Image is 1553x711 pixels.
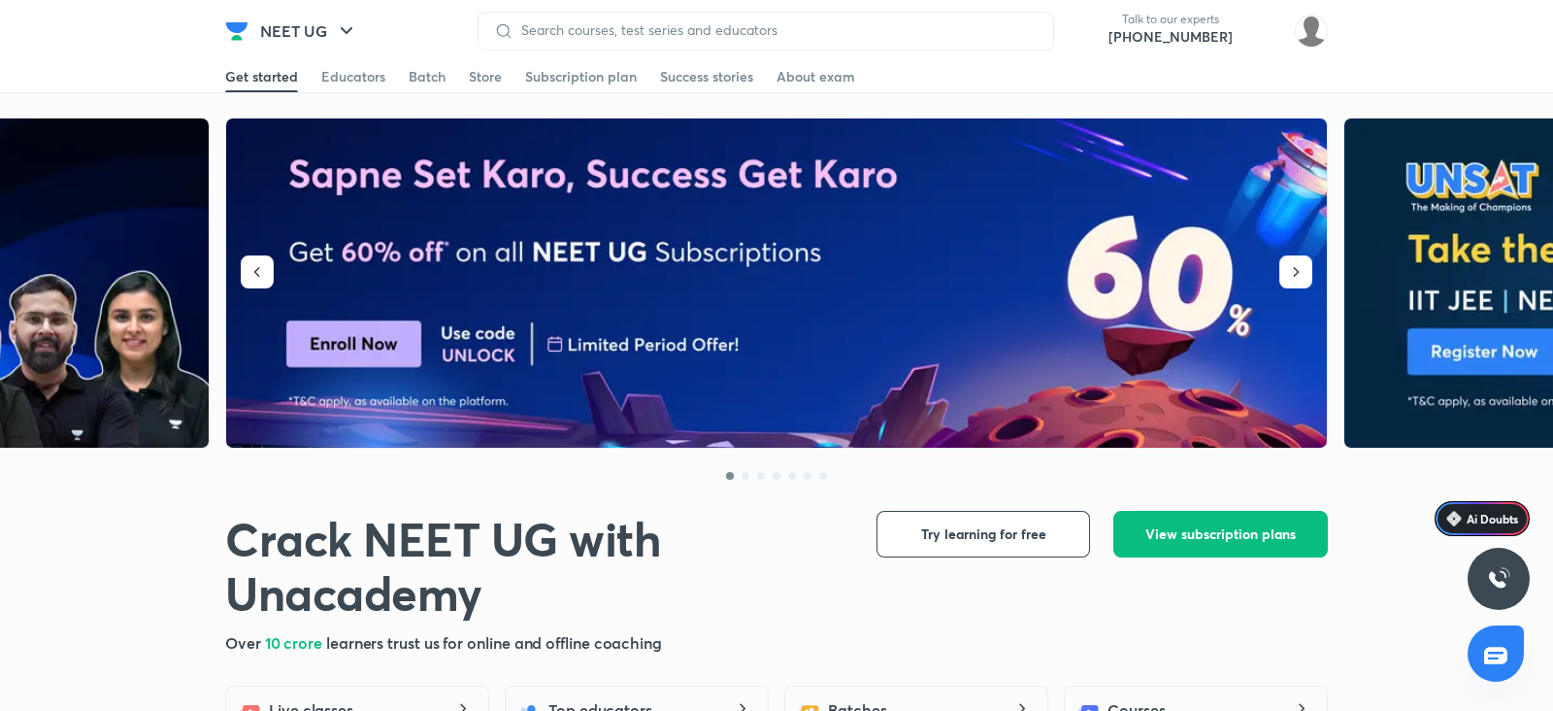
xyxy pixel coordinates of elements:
span: 10 crore [265,632,326,653]
span: learners trust us for online and offline coaching [326,632,662,653]
p: Talk to our experts [1108,12,1233,27]
div: Subscription plan [525,67,637,86]
span: Over [225,632,265,653]
div: Store [469,67,502,86]
img: avatar [1248,16,1279,47]
span: Try learning for free [921,525,1046,544]
a: About exam [776,61,855,92]
a: Store [469,61,502,92]
a: Get started [225,61,298,92]
div: About exam [776,67,855,86]
a: Ai Doubts [1435,501,1530,536]
img: call-us [1070,12,1108,51]
img: ttu [1487,567,1510,591]
input: Search courses, test series and educators [513,22,1038,38]
a: Success stories [660,61,753,92]
img: Pankaj Saproo [1295,15,1328,48]
button: NEET UG [248,12,370,51]
a: [PHONE_NUMBER] [1108,27,1233,47]
div: Get started [225,67,298,86]
button: Try learning for free [876,511,1090,558]
span: View subscription plans [1145,525,1296,544]
img: Company Logo [225,19,248,43]
div: Success stories [660,67,753,86]
a: Batch [409,61,446,92]
button: View subscription plans [1113,511,1328,558]
img: Icon [1446,511,1462,526]
div: Educators [321,67,385,86]
h1: Crack NEET UG with Unacademy [225,511,845,620]
a: Subscription plan [525,61,637,92]
div: Batch [409,67,446,86]
span: Ai Doubts [1467,511,1518,526]
a: Educators [321,61,385,92]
